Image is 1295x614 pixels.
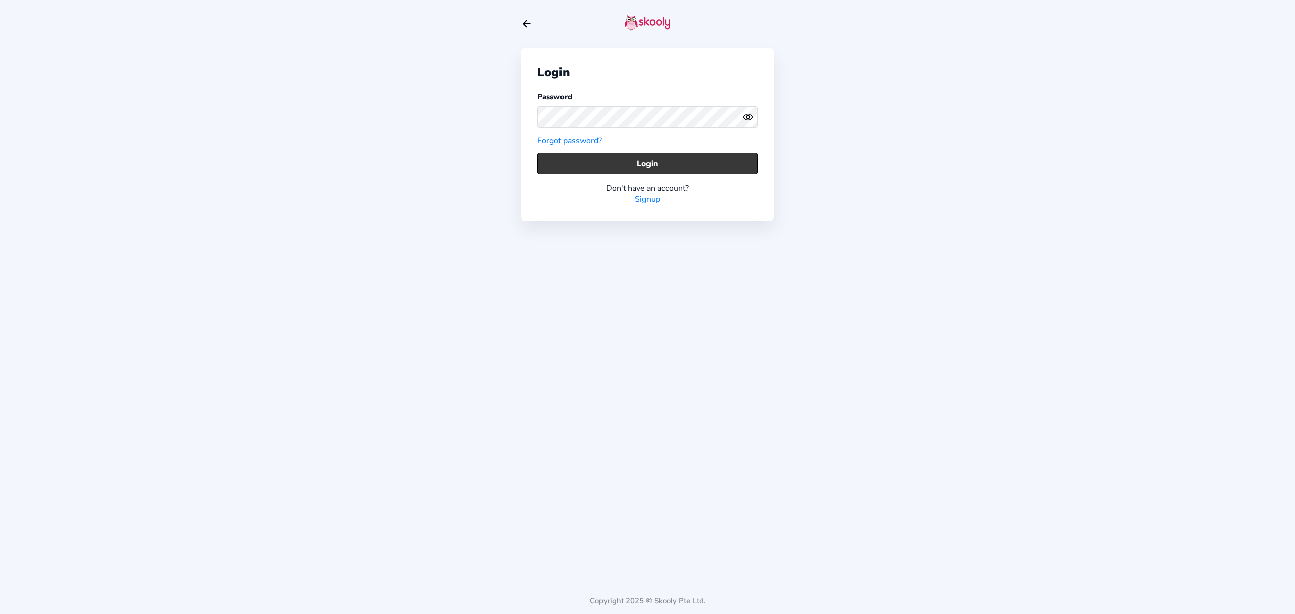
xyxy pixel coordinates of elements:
[537,92,572,102] label: Password
[743,112,753,122] ion-icon: eye outline
[743,112,758,122] button: eye outlineeye off outline
[635,194,660,205] a: Signup
[537,135,602,146] a: Forgot password?
[521,18,532,29] button: arrow back outline
[537,153,758,174] button: Login
[537,64,758,80] div: Login
[537,183,758,194] div: Don't have an account?
[625,15,670,31] img: skooly-logo.png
